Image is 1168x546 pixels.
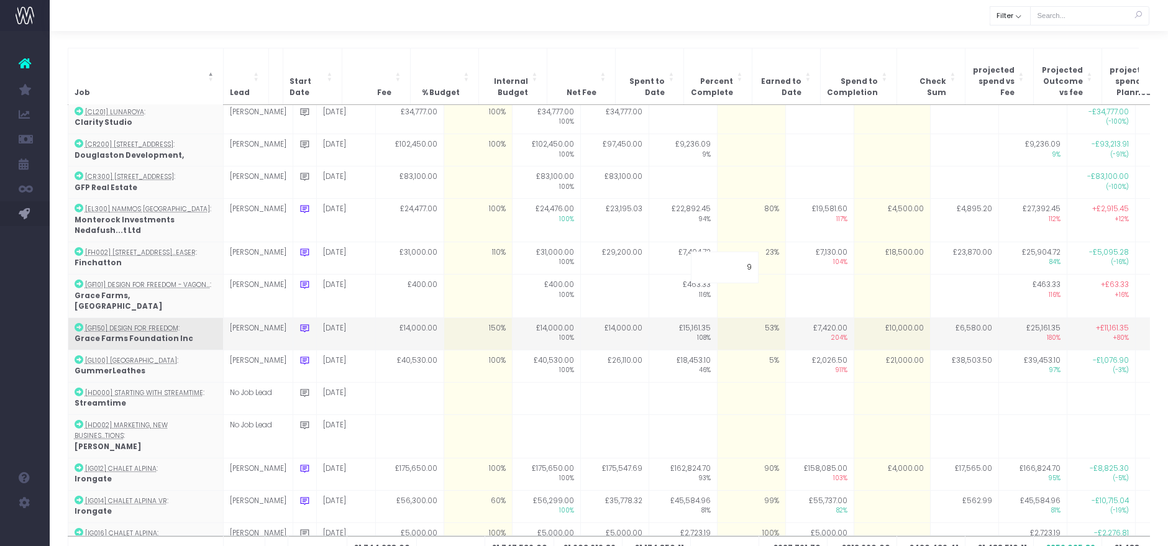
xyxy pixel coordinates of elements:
[965,48,1033,104] th: projected spend vs Fee: Activate to sort: Activate to sort: Activate to sort: Activate to sort
[512,199,580,242] td: £24,476.00
[444,458,512,490] td: 100%
[75,291,162,312] strong: Grace Farms, [GEOGRAPHIC_DATA]
[85,464,157,473] abbr: [IG012] Chalet Alpina
[85,248,196,257] abbr: [FH002] 40-41 Hans Place - Illustrative Images + Teaser
[854,199,930,242] td: £4,500.00
[580,458,649,490] td: £175,547.69
[75,258,122,268] strong: Finchatton
[649,317,717,350] td: £15,161.35
[1074,366,1129,375] span: (-3%)
[85,496,167,506] abbr: [IG014] Chalet Alpina VR
[1005,474,1061,483] span: 95%
[75,442,141,452] strong: [PERSON_NAME]
[68,382,223,414] td: :
[792,258,847,267] span: 104%
[512,350,580,382] td: £40,530.00
[785,350,854,382] td: £2,026.50
[792,474,847,483] span: 103%
[68,350,223,382] td: :
[75,215,175,236] strong: Monterock Investments Nedafush...t Ltd
[854,242,930,274] td: £18,500.00
[68,166,223,199] td: :
[316,101,375,134] td: [DATE]
[444,199,512,242] td: 100%
[223,48,268,104] th: Lead: Activate to sort: Activate to sort: Activate to sort: Activate to sort
[375,199,444,242] td: £24,477.00
[1074,215,1129,224] span: +12%
[68,48,223,104] th: Job: Activate to invert sorting: Activate to invert sorting: Activate to invert sorting: Activate...
[1092,496,1129,507] span: -£10,715.04
[375,490,444,522] td: £56,300.00
[580,166,649,199] td: £83,100.00
[1033,48,1102,104] th: Projected Outcome vs fee: Activate to sort: Activate to sort: Activate to sort: Activate to sort
[1090,463,1129,475] span: -£8,825.30
[655,150,711,160] span: 9%
[223,317,293,350] td: [PERSON_NAME]
[1092,139,1129,150] span: -£93,213.91
[655,215,711,224] span: 94%
[375,317,444,350] td: £14,000.00
[820,48,897,104] th: Spend to Completion: Activate to sort: Activate to sort: Activate to sort: Activate to sort
[655,506,711,516] span: 81%
[512,166,580,199] td: £83,100.00
[444,101,512,134] td: 100%
[478,48,547,104] th: Internal Budget: Activate to sort: Activate to sort: Activate to sort: Activate to sort
[75,150,184,160] strong: Douglaston Development,
[512,490,580,522] td: £56,299.00
[649,458,717,490] td: £162,824.70
[75,506,112,516] strong: Irongate
[649,350,717,382] td: £18,453.10
[223,166,293,199] td: [PERSON_NAME]
[690,76,733,98] span: Percent Complete
[930,350,998,382] td: £38,503.50
[1040,65,1083,98] span: Projected Outcome vs fee
[998,317,1067,350] td: £25,161.35
[444,350,512,382] td: 100%
[1093,355,1129,366] span: -£1,076.90
[998,242,1067,274] td: £25,904.72
[717,317,785,350] td: 53%
[717,490,785,522] td: 99%
[792,506,847,516] span: 82%
[512,134,580,166] td: £102,450.00
[377,88,391,99] span: Fee
[752,48,820,104] th: Earned to Date: Activate to sort: Activate to sort: Activate to sort: Activate to sort
[655,366,711,375] span: 46%
[785,242,854,274] td: £7,130.00
[649,242,717,274] td: £7,404.72
[580,134,649,166] td: £97,450.00
[622,76,665,98] span: Spent to Date
[444,134,512,166] td: 100%
[75,366,145,376] strong: GummerLeathes
[316,490,375,522] td: [DATE]
[827,76,878,98] span: Spend to Completion
[85,140,173,149] abbr: [CR200] 175E 82 Street
[223,242,293,274] td: [PERSON_NAME]
[519,334,574,343] span: 100%
[580,317,649,350] td: £14,000.00
[316,274,375,317] td: [DATE]
[519,215,574,224] span: 100%
[75,334,193,344] strong: Grace Farms Foundation Inc
[316,350,375,382] td: [DATE]
[68,242,223,274] td: :
[785,458,854,490] td: £158,085.00
[519,183,574,192] span: 100%
[444,242,512,274] td: 110%
[717,458,785,490] td: 90%
[1074,474,1129,483] span: (-5%)
[792,334,847,343] span: 204%
[998,458,1067,490] td: £166,824.70
[68,101,223,134] td: :
[519,474,574,483] span: 100%
[316,199,375,242] td: [DATE]
[223,490,293,522] td: [PERSON_NAME]
[717,199,785,242] td: 80%
[1108,65,1151,98] span: projected spend vs Planned
[785,317,854,350] td: £7,420.00
[375,166,444,199] td: £83,100.00
[785,490,854,522] td: £55,737.00
[1005,150,1061,160] span: 9%
[655,291,711,300] span: 116%
[16,521,34,540] img: images/default_profile_image.png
